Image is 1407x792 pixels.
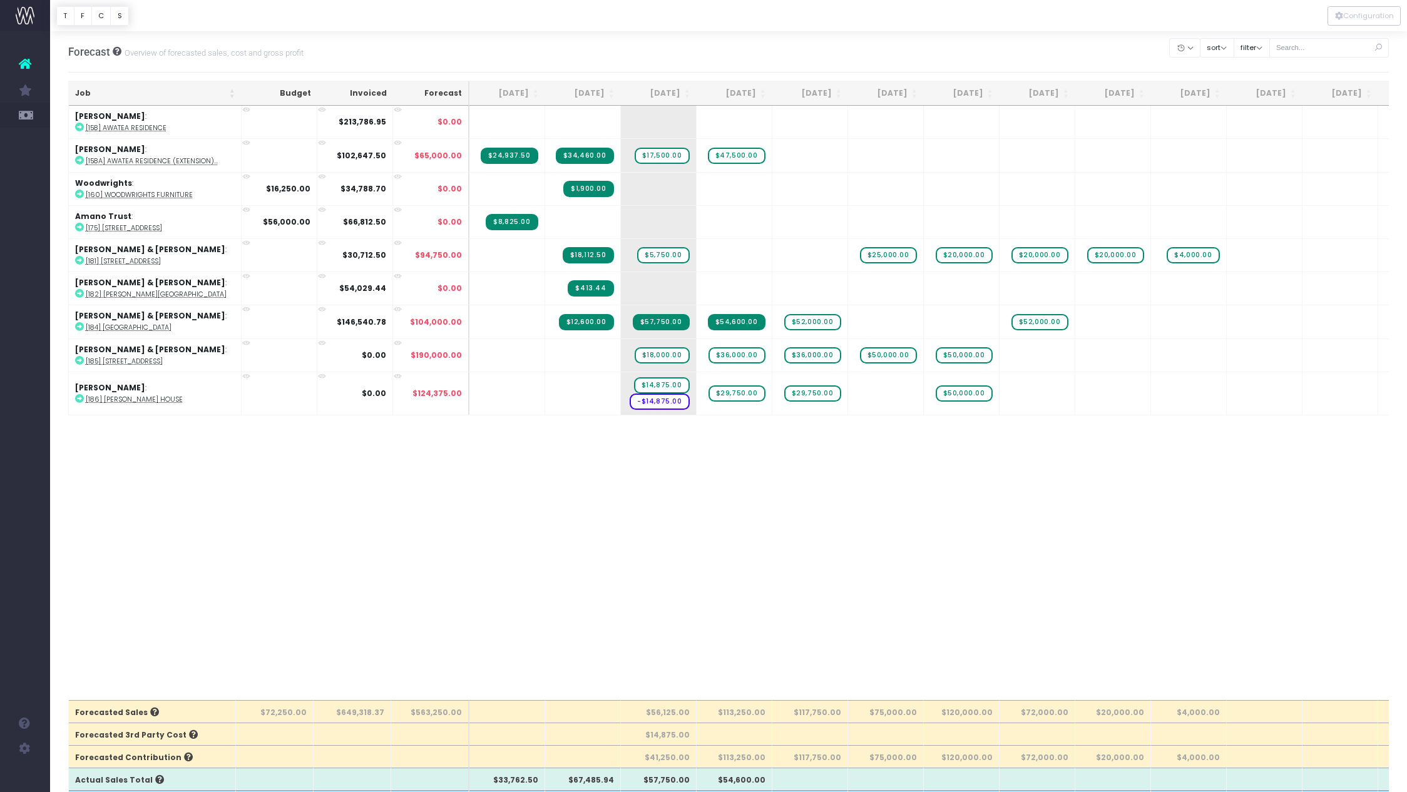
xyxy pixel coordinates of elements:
th: Jan 26: activate to sort column ascending [1000,81,1075,106]
div: Vertical button group [56,6,129,26]
strong: [PERSON_NAME] & [PERSON_NAME] [75,277,225,288]
th: $57,750.00 [621,768,697,790]
th: Mar 26: activate to sort column ascending [1151,81,1227,106]
span: $65,000.00 [414,150,462,161]
span: Streamtime Invoice: INV-551 – [175] 49 Hanene Street [486,214,538,230]
abbr: [186] Tara Iti House [86,395,183,404]
strong: $56,000.00 [263,216,310,227]
th: $113,250.00 [697,700,772,723]
div: Vertical button group [1328,6,1401,26]
strong: [PERSON_NAME] & [PERSON_NAME] [75,344,225,355]
span: Streamtime Invoice: INV-557 – [160] Woodwrights Furniture [563,181,613,197]
strong: $16,250.00 [266,183,310,194]
span: Streamtime Invoice: INV-555 – [184] Hawkes Bay House [559,314,614,330]
button: F [74,6,92,26]
strong: $146,540.78 [337,317,386,327]
span: wayahead Sales Forecast Item [634,377,690,393]
strong: [PERSON_NAME] & [PERSON_NAME] [75,244,225,255]
td: : [69,272,242,305]
th: Nov 25: activate to sort column ascending [848,81,924,106]
th: $117,750.00 [772,700,848,723]
th: $75,000.00 [848,745,924,768]
th: Jun 25: activate to sort column ascending [469,81,545,106]
span: Streamtime Invoice: INV-556 – [158A] Awatea Residence (Extension) [556,148,614,164]
span: Streamtime Invoice: INV-561 – [184] Hawkes Bay House [708,314,765,330]
th: $120,000.00 [924,745,1000,768]
th: $54,600.00 [697,768,772,790]
td: : [69,205,242,238]
th: $20,000.00 [1075,745,1151,768]
span: wayahead Sales Forecast Item [1011,314,1068,330]
abbr: [185] 130 The Esplanade [86,357,163,366]
th: Budget [242,81,317,106]
th: $649,318.37 [314,700,391,723]
button: filter [1234,38,1270,58]
abbr: [158A] Awatea Residence (Extension) [86,156,218,166]
th: $120,000.00 [924,700,1000,723]
span: wayahead Sales Forecast Item [936,347,993,363]
abbr: [175] 49 Hanene Street [86,223,162,233]
td: : [69,238,242,272]
span: $0.00 [437,116,462,128]
th: $72,000.00 [1000,745,1075,768]
th: Forecasted 3rd Party Cost [69,723,236,745]
span: wayahead Sales Forecast Item [1011,247,1068,263]
th: $41,250.00 [621,745,697,768]
span: wayahead Sales Forecast Item [709,347,765,363]
strong: [PERSON_NAME] [75,111,145,121]
span: Forecasted Sales [75,707,159,718]
span: Streamtime Invoice: INV-554 – [158A] Awatea Residence (Extension) [481,148,538,164]
span: $124,375.00 [412,388,462,399]
span: wayahead Sales Forecast Item [860,247,917,263]
td: : [69,106,242,138]
span: wayahead Sales Forecast Item [635,148,690,164]
th: $20,000.00 [1075,700,1151,723]
th: Job: activate to sort column ascending [69,81,242,106]
th: $56,125.00 [621,700,697,723]
th: $67,485.94 [545,768,621,790]
strong: $0.00 [362,350,386,360]
abbr: [158] Awatea Residence [86,123,166,133]
small: Overview of forecasted sales, cost and gross profit [121,46,304,58]
button: S [110,6,129,26]
td: : [69,372,242,415]
span: Streamtime Invoice: INV-559 – [182] McGregor House [568,280,613,297]
th: Feb 26: activate to sort column ascending [1075,81,1151,106]
span: wayahead Sales Forecast Item [860,347,917,363]
strong: $54,029.44 [339,283,386,293]
abbr: [184] Hawkes Bay House [86,323,171,332]
abbr: [160] Woodwrights Furniture [86,190,193,200]
strong: $102,647.50 [337,150,386,161]
th: $4,000.00 [1151,700,1227,723]
th: Dec 25: activate to sort column ascending [924,81,1000,106]
abbr: [181] 22 Tawariki Street [86,256,161,266]
span: wayahead Sales Forecast Item [635,347,690,363]
th: Sep 25: activate to sort column ascending [697,81,772,106]
span: wayahead Sales Forecast Item [1087,247,1144,263]
th: $14,875.00 [621,723,697,745]
button: Configuration [1328,6,1401,26]
td: : [69,138,242,171]
th: $72,000.00 [1000,700,1075,723]
span: Forecast [68,46,110,58]
strong: Amano Trust [75,211,131,221]
span: wayahead Sales Forecast Item [936,385,993,402]
strong: Woodwrights [75,178,132,188]
th: Jul 25: activate to sort column ascending [545,81,621,106]
strong: $30,712.50 [342,250,386,260]
td: : [69,305,242,338]
input: Search... [1269,38,1389,58]
button: sort [1200,38,1234,58]
th: Actual Sales Total [69,768,236,790]
span: wayahead Sales Forecast Item [637,247,689,263]
th: $75,000.00 [848,700,924,723]
button: C [91,6,111,26]
span: wayahead Sales Forecast Item [784,314,841,330]
th: Invoiced [317,81,393,106]
abbr: [182] McGregor House [86,290,227,299]
th: $33,762.50 [469,768,545,790]
span: $94,750.00 [415,250,462,261]
strong: [PERSON_NAME] [75,144,145,155]
strong: [PERSON_NAME] & [PERSON_NAME] [75,310,225,321]
th: $4,000.00 [1151,745,1227,768]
